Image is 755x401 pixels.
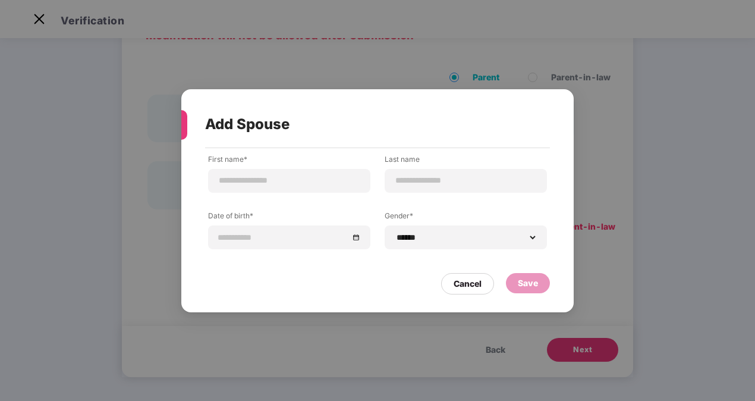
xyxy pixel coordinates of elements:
label: Date of birth* [208,210,370,225]
label: Last name [385,153,547,168]
div: Cancel [454,277,482,290]
label: First name* [208,153,370,168]
label: Gender* [385,210,547,225]
div: Save [518,276,538,289]
div: Add Spouse [205,101,521,148]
